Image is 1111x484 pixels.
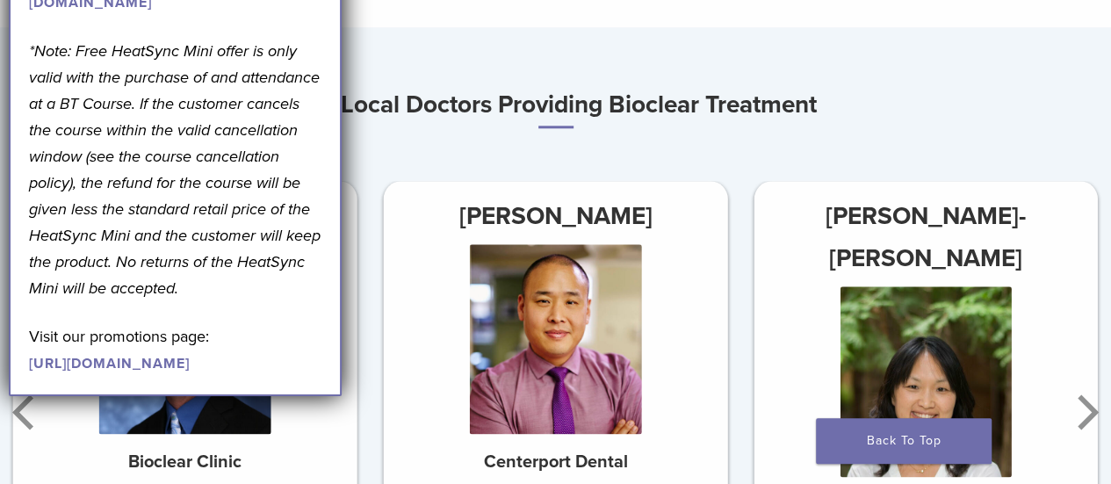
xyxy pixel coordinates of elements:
strong: Centerport Dental [483,451,627,473]
strong: Bioclear Clinic [128,451,242,473]
a: [URL][DOMAIN_NAME] [29,355,190,372]
h3: [PERSON_NAME]-[PERSON_NAME] [754,195,1098,279]
em: *Note: Free HeatSync Mini offer is only valid with the purchase of and attendance at a BT Course.... [29,41,321,298]
img: Benjamin Wang [470,244,642,433]
a: Back To Top [816,418,992,464]
button: Previous [9,359,44,465]
button: Next [1067,359,1102,465]
h3: [PERSON_NAME] [384,195,728,237]
img: Dr. Julie Chung-Ah Jang [840,286,1012,476]
p: Visit our promotions page: [29,323,322,376]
